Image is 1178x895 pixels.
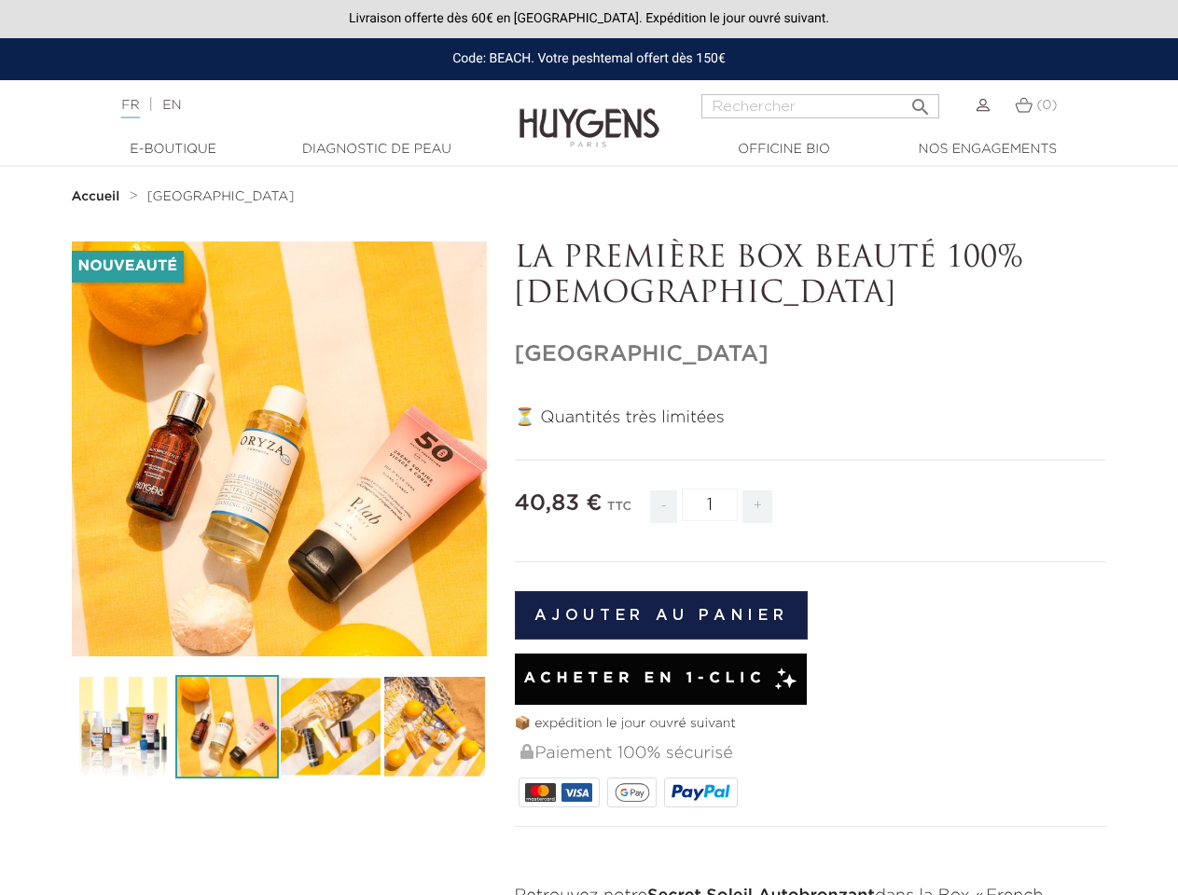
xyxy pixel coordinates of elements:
[519,734,1107,774] div: Paiement 100% sécurisé
[701,94,939,118] input: Rechercher
[80,140,267,159] a: E-Boutique
[682,489,738,521] input: Quantité
[147,189,295,204] a: [GEOGRAPHIC_DATA]
[515,591,809,640] button: Ajouter au panier
[904,89,937,114] button: 
[147,190,295,203] span: [GEOGRAPHIC_DATA]
[72,190,120,203] strong: Accueil
[520,744,534,759] img: Paiement 100% sécurisé
[515,341,1107,368] h1: [GEOGRAPHIC_DATA]
[515,492,603,515] span: 40,83 €
[515,241,1107,313] p: LA PREMIÈRE BOX BEAUTÉ 100% [DEMOGRAPHIC_DATA]
[72,251,184,282] li: Nouveauté
[894,140,1081,159] a: Nos engagements
[284,140,470,159] a: Diagnostic de peau
[525,783,556,802] img: MASTERCARD
[650,490,676,523] span: -
[515,714,1107,734] p: 📦 expédition le jour ouvré suivant
[742,490,772,523] span: +
[615,783,650,802] img: google_pay
[607,487,631,537] div: TTC
[72,189,124,204] a: Accueil
[162,99,181,112] a: EN
[112,94,477,117] div: |
[520,78,659,150] img: Huygens
[121,99,139,118] a: FR
[515,406,1107,431] p: ⏳ Quantités très limitées
[909,90,932,113] i: 
[1037,99,1058,112] span: (0)
[691,140,878,159] a: Officine Bio
[561,783,592,802] img: VISA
